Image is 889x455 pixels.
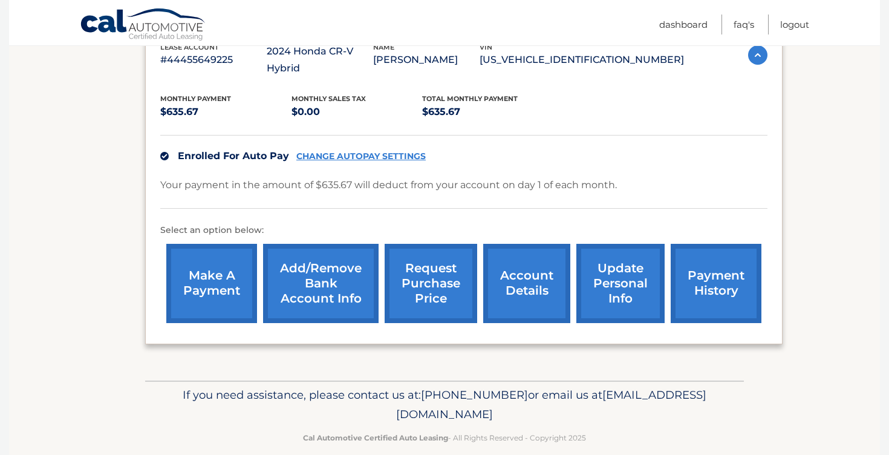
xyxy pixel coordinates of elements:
[385,244,477,323] a: request purchase price
[160,223,767,238] p: Select an option below:
[303,433,448,442] strong: Cal Automotive Certified Auto Leasing
[80,8,207,43] a: Cal Automotive
[421,388,528,402] span: [PHONE_NUMBER]
[263,244,379,323] a: Add/Remove bank account info
[780,15,809,34] a: Logout
[160,51,267,68] p: #44455649225
[659,15,708,34] a: Dashboard
[166,244,257,323] a: make a payment
[178,150,289,162] span: Enrolled For Auto Pay
[671,244,761,323] a: payment history
[160,103,291,120] p: $635.67
[160,177,617,194] p: Your payment in the amount of $635.67 will deduct from your account on day 1 of each month.
[160,94,231,103] span: Monthly Payment
[748,45,767,65] img: accordion-active.svg
[734,15,754,34] a: FAQ's
[296,151,426,162] a: CHANGE AUTOPAY SETTINGS
[422,94,518,103] span: Total Monthly Payment
[483,244,570,323] a: account details
[373,43,394,51] span: name
[153,385,736,424] p: If you need assistance, please contact us at: or email us at
[422,103,553,120] p: $635.67
[267,43,373,77] p: 2024 Honda CR-V Hybrid
[480,43,492,51] span: vin
[160,43,219,51] span: lease account
[480,51,684,68] p: [US_VEHICLE_IDENTIFICATION_NUMBER]
[373,51,480,68] p: [PERSON_NAME]
[160,152,169,160] img: check.svg
[291,94,366,103] span: Monthly sales Tax
[153,431,736,444] p: - All Rights Reserved - Copyright 2025
[291,103,423,120] p: $0.00
[576,244,665,323] a: update personal info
